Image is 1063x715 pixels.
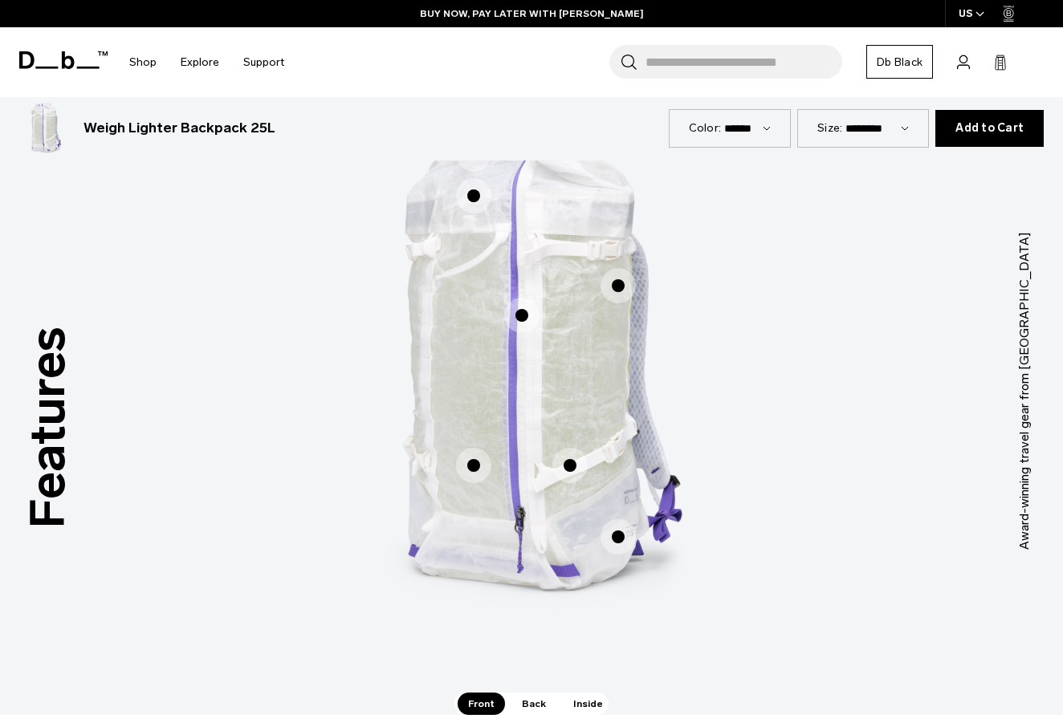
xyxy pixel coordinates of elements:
a: Db Black [866,45,933,79]
a: Explore [181,34,219,91]
a: Shop [129,34,157,91]
a: Support [243,34,284,91]
div: 1 / 3 [291,67,772,693]
span: Add to Cart [955,122,1024,135]
a: BUY NOW, PAY LATER WITH [PERSON_NAME] [420,6,644,21]
span: Inside [563,693,613,715]
label: Size: [817,120,842,136]
span: Front [458,693,505,715]
button: Add to Cart [935,110,1044,147]
label: Color: [689,120,722,136]
h3: Features [11,327,85,529]
h3: Weigh Lighter Backpack 25L [83,118,275,139]
span: Back [511,693,556,715]
img: Weigh_Lighter_Backpack_25L_1.png [19,103,71,154]
nav: Main Navigation [117,27,296,97]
